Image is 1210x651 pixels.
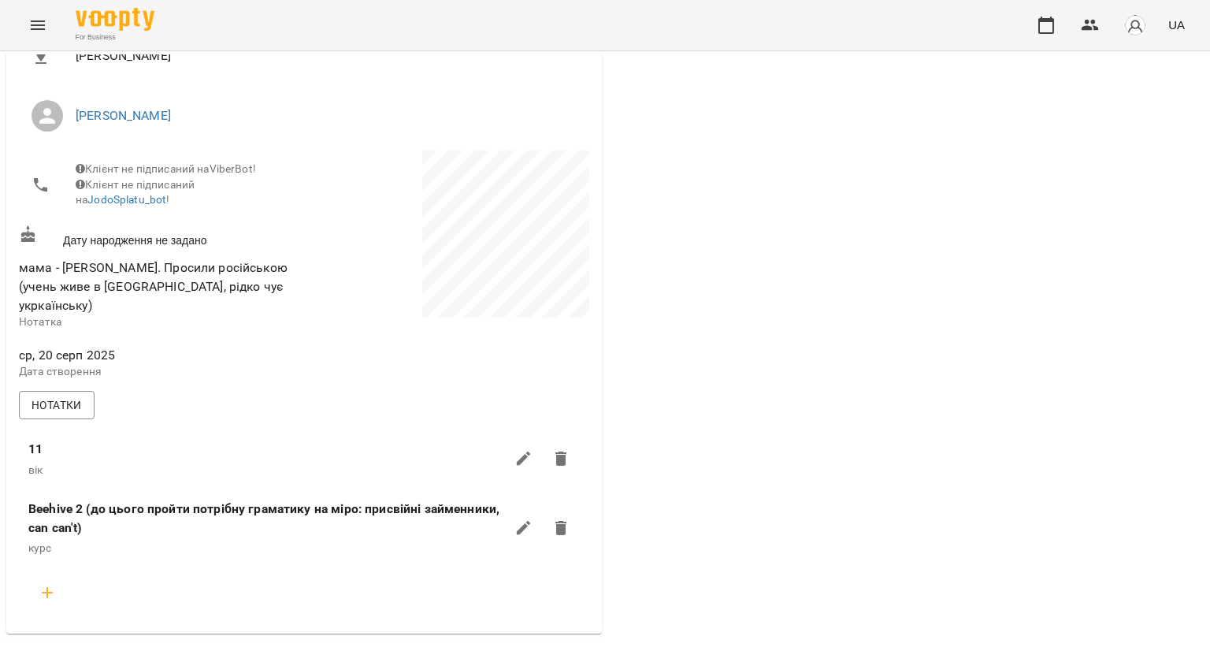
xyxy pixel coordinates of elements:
[16,222,304,251] div: Дату народження не задано
[76,108,171,123] a: [PERSON_NAME]
[1124,14,1146,36] img: avatar_s.png
[19,260,288,312] span: мама - [PERSON_NAME]. Просили російською (учень живе в [GEOGRAPHIC_DATA], рідко чує укркаїнську)
[87,193,166,206] a: JodoSplatu_bot
[19,346,301,365] span: ср, 20 серп 2025
[28,463,43,476] span: вік
[76,46,577,65] span: [PERSON_NAME]
[28,541,52,554] span: курс
[76,162,256,175] span: Клієнт не підписаний на ViberBot!
[19,6,57,44] button: Menu
[76,8,154,31] img: Voopty Logo
[19,391,95,419] button: Нотатки
[28,500,505,537] label: Beehive 2 (до цього пройти потрібну граматику на міро: присвійні займенники, can can't)
[19,364,301,380] p: Дата створення
[76,178,195,206] span: Клієнт не підписаний на !
[28,440,43,459] label: 11
[76,32,154,43] span: For Business
[1162,10,1191,39] button: UA
[1168,17,1185,33] span: UA
[19,314,301,330] p: Нотатка
[32,396,82,415] span: Нотатки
